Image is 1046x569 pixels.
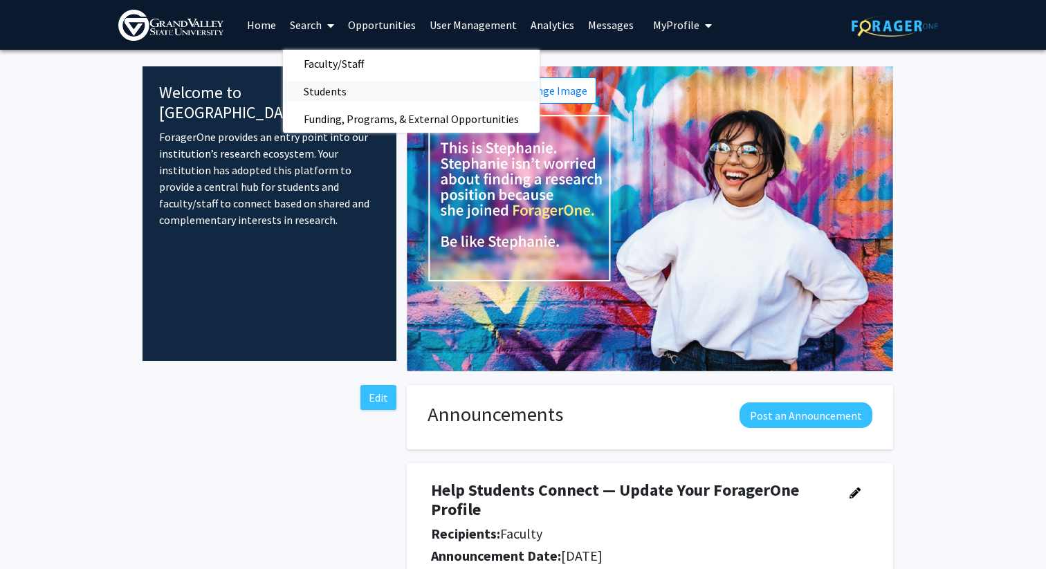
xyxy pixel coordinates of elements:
span: Funding, Programs, & External Opportunities [283,105,540,133]
a: Analytics [524,1,581,49]
b: Recipients: [431,525,500,542]
button: Edit [360,385,396,410]
a: User Management [423,1,524,49]
a: Home [240,1,283,49]
a: Opportunities [341,1,423,49]
h5: Faculty [431,525,831,542]
img: Cover Image [407,66,893,371]
a: Search [283,1,341,49]
a: Faculty/Staff [283,53,540,74]
b: Announcement Date: [431,547,561,564]
img: Grand Valley State University Logo [118,10,223,41]
img: ForagerOne Logo [852,15,938,37]
a: Students [283,81,540,102]
h1: Announcements [428,402,563,427]
span: My Profile [653,18,699,32]
span: Faculty/Staff [283,50,385,77]
h5: [DATE] [431,548,831,564]
a: Messages [581,1,641,49]
h4: Welcome to [GEOGRAPHIC_DATA] [159,83,380,123]
p: ForagerOne provides an entry point into our institution’s research ecosystem. Your institution ha... [159,129,380,228]
button: Change Image [510,77,596,104]
h4: Help Students Connect — Update Your ForagerOne Profile [431,481,831,521]
iframe: Chat [10,507,59,559]
a: Funding, Programs, & External Opportunities [283,109,540,129]
span: Students [283,77,367,105]
button: Post an Announcement [740,402,872,428]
